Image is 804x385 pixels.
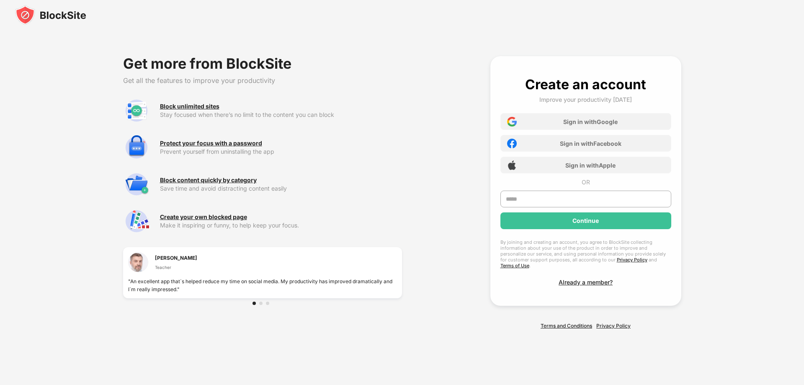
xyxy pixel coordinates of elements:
[560,140,621,147] div: Sign in with Facebook
[123,134,150,161] img: premium-password-protection.svg
[541,323,592,329] a: Terms and Conditions
[128,252,148,272] img: testimonial-1.jpg
[507,139,517,148] img: facebook-icon.png
[596,323,631,329] a: Privacy Policy
[500,263,529,269] a: Terms of Use
[565,162,616,169] div: Sign in with Apple
[160,177,257,183] div: Block content quickly by category
[123,76,402,85] div: Get all the features to improve your productivity
[500,239,671,269] div: By joining and creating an account, you agree to BlockSite collecting information about your use ...
[160,111,402,118] div: Stay focused when there’s no limit to the content you can block
[539,96,632,103] div: Improve your productivity [DATE]
[160,185,402,192] div: Save time and avoid distracting content easily
[563,118,618,125] div: Sign in with Google
[123,97,150,124] img: premium-unlimited-blocklist.svg
[123,56,402,71] div: Get more from BlockSite
[507,117,517,127] img: google-icon.png
[617,257,647,263] a: Privacy Policy
[559,279,613,286] div: Already a member?
[572,217,599,224] div: Continue
[160,148,402,155] div: Prevent yourself from uninstalling the app
[160,222,402,229] div: Make it inspiring or funny, to help keep your focus.
[123,208,150,235] img: premium-customize-block-page.svg
[582,178,590,186] div: OR
[15,5,86,25] img: blocksite-icon-black.svg
[160,214,247,220] div: Create your own blocked page
[155,264,197,271] div: Teacher
[160,140,262,147] div: Protect your focus with a password
[525,76,646,93] div: Create an account
[123,171,150,198] img: premium-category.svg
[507,160,517,170] img: apple-icon.png
[128,277,397,293] div: "An excellent app that`s helped reduce my time on social media. My productivity has improved dram...
[160,103,219,110] div: Block unlimited sites
[155,254,197,262] div: [PERSON_NAME]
